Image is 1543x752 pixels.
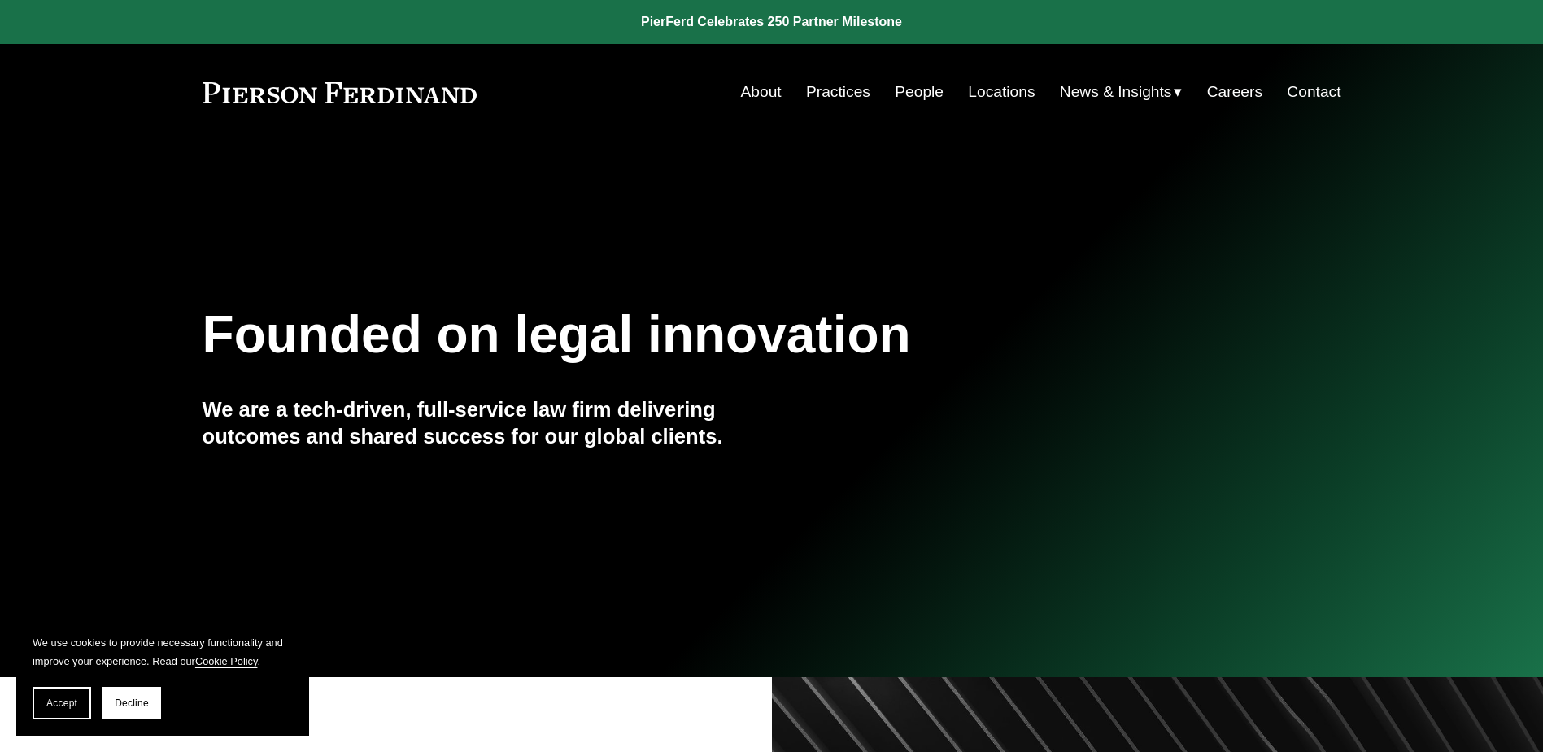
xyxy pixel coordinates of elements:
[968,77,1035,107] a: Locations
[741,77,782,107] a: About
[1060,78,1172,107] span: News & Insights
[115,697,149,709] span: Decline
[203,305,1152,365] h1: Founded on legal innovation
[195,655,258,667] a: Cookie Policy
[1060,77,1183,107] a: folder dropdown
[1287,77,1340,107] a: Contact
[203,396,772,449] h4: We are a tech-driven, full-service law firm delivering outcomes and shared success for our global...
[46,697,77,709] span: Accept
[102,687,161,719] button: Decline
[1207,77,1262,107] a: Careers
[806,77,870,107] a: Practices
[33,633,293,671] p: We use cookies to provide necessary functionality and improve your experience. Read our .
[33,687,91,719] button: Accept
[895,77,944,107] a: People
[16,617,309,736] section: Cookie banner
